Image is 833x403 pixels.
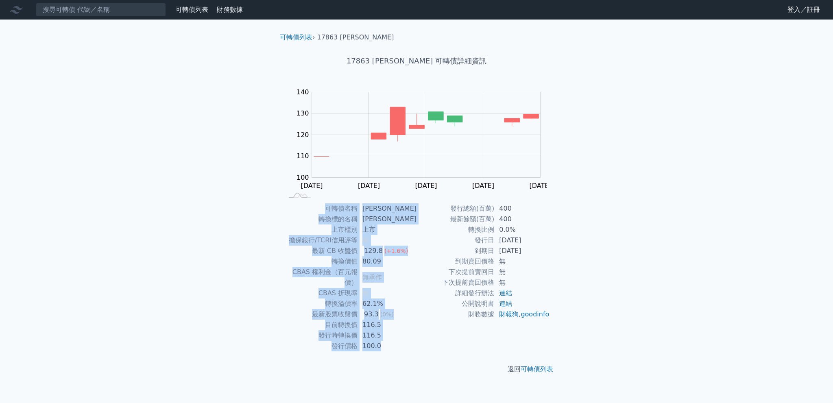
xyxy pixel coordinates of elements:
[297,109,309,117] tspan: 130
[283,267,358,288] td: CBAS 權利金（百元報價）
[317,33,394,42] li: 17863 [PERSON_NAME]
[494,309,550,320] td: ,
[494,246,550,256] td: [DATE]
[280,33,312,41] a: 可轉債列表
[362,309,380,320] div: 93.3
[301,182,323,190] tspan: [DATE]
[499,289,512,297] a: 連結
[358,214,416,224] td: [PERSON_NAME]
[494,214,550,224] td: 400
[36,3,166,17] input: 搜尋可轉債 代號／名稱
[494,256,550,267] td: 無
[499,300,512,307] a: 連結
[292,88,553,190] g: Chart
[416,298,494,309] td: 公開說明書
[415,182,437,190] tspan: [DATE]
[362,273,382,281] span: 無承作
[358,256,416,267] td: 80.09
[283,246,358,256] td: 最新 CB 收盤價
[297,88,309,96] tspan: 140
[416,256,494,267] td: 到期賣回價格
[416,214,494,224] td: 最新餘額(百萬)
[358,224,416,235] td: 上市
[280,33,315,42] li: ›
[283,214,358,224] td: 轉換標的名稱
[176,6,208,13] a: 可轉債列表
[362,236,369,244] span: 無
[416,224,494,235] td: 轉換比例
[283,288,358,298] td: CBAS 折現率
[494,235,550,246] td: [DATE]
[283,235,358,246] td: 擔保銀行/TCRI信用評等
[297,131,309,139] tspan: 120
[792,364,833,403] iframe: Chat Widget
[416,277,494,288] td: 下次提前賣回價格
[283,256,358,267] td: 轉換價值
[384,248,408,254] span: (+1.6%)
[494,267,550,277] td: 無
[416,203,494,214] td: 發行總額(百萬)
[499,310,519,318] a: 財報狗
[283,330,358,341] td: 發行時轉換價
[273,55,560,67] h1: 17863 [PERSON_NAME] 可轉債詳細資訊
[358,320,416,330] td: 116.5
[792,364,833,403] div: 聊天小工具
[273,364,560,374] p: 返回
[416,309,494,320] td: 財務數據
[494,224,550,235] td: 0.0%
[494,277,550,288] td: 無
[283,341,358,351] td: 發行價格
[358,203,416,214] td: [PERSON_NAME]
[416,235,494,246] td: 發行日
[283,309,358,320] td: 最新股票收盤價
[283,203,358,214] td: 可轉債名稱
[297,152,309,160] tspan: 110
[358,341,416,351] td: 100.0
[781,3,826,16] a: 登入／註冊
[358,330,416,341] td: 116.5
[358,182,380,190] tspan: [DATE]
[416,288,494,298] td: 詳細發行辦法
[521,365,553,373] a: 可轉債列表
[283,224,358,235] td: 上市櫃別
[283,298,358,309] td: 轉換溢價率
[358,298,416,309] td: 62.1%
[416,267,494,277] td: 下次提前賣回日
[494,203,550,214] td: 400
[283,320,358,330] td: 目前轉換價
[217,6,243,13] a: 財務數據
[362,246,384,256] div: 129.8
[380,311,394,318] span: (0%)
[297,174,309,181] tspan: 100
[530,182,552,190] tspan: [DATE]
[521,310,549,318] a: goodinfo
[472,182,494,190] tspan: [DATE]
[362,289,369,297] span: 無
[416,246,494,256] td: 到期日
